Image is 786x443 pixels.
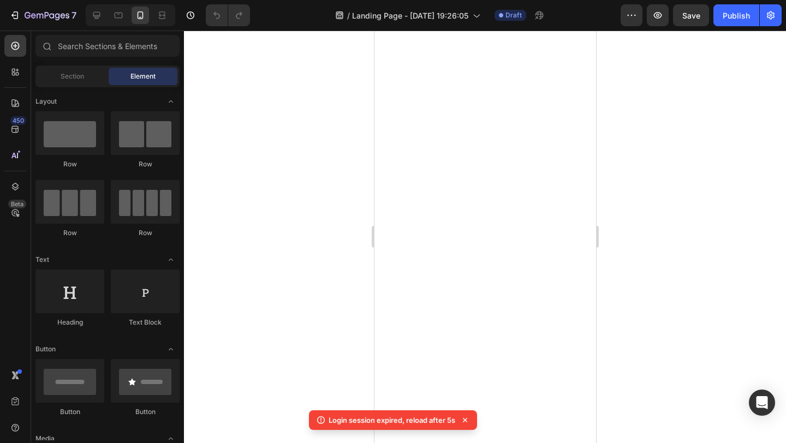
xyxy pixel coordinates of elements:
div: Row [35,228,104,238]
button: Save [673,4,709,26]
span: Toggle open [162,251,180,268]
span: Toggle open [162,340,180,358]
p: 7 [72,9,76,22]
button: 7 [4,4,81,26]
span: Layout [35,97,57,106]
div: Heading [35,318,104,327]
iframe: Design area [374,31,596,443]
input: Search Sections & Elements [35,35,180,57]
div: Open Intercom Messenger [749,390,775,416]
div: Row [111,228,180,238]
span: Section [61,71,84,81]
span: Draft [505,10,522,20]
span: Save [682,11,700,20]
span: Element [130,71,156,81]
p: Login session expired, reload after 5s [329,415,455,426]
span: Landing Page - [DATE] 19:26:05 [352,10,468,21]
div: 450 [10,116,26,125]
div: Row [111,159,180,169]
span: Toggle open [162,93,180,110]
div: Publish [723,10,750,21]
span: / [347,10,350,21]
div: Beta [8,200,26,208]
div: Button [35,407,104,417]
span: Text [35,255,49,265]
div: Undo/Redo [206,4,250,26]
div: Button [111,407,180,417]
div: Row [35,159,104,169]
span: Button [35,344,56,354]
div: Text Block [111,318,180,327]
button: Publish [713,4,759,26]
